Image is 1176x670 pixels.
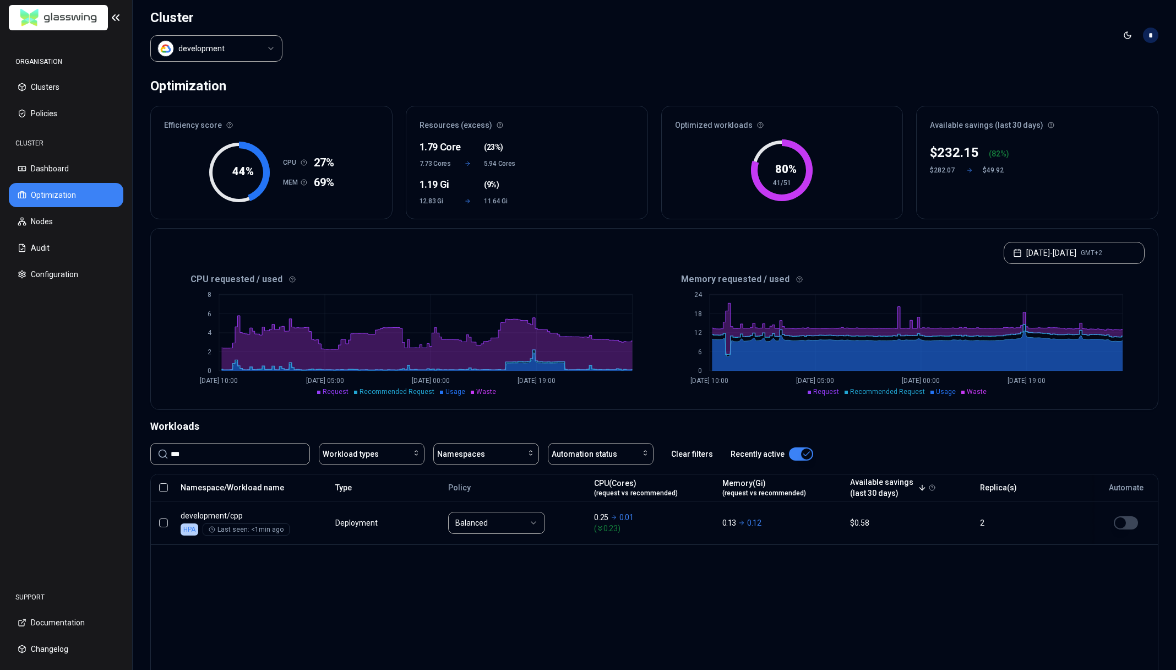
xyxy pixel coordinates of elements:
[487,142,501,153] span: 23%
[314,175,334,190] span: 69%
[437,449,485,460] span: Namespaces
[150,9,282,26] h1: Cluster
[9,262,123,287] button: Configuration
[445,388,465,396] span: Usage
[518,377,556,385] tspan: [DATE] 19:00
[208,310,211,318] tspan: 6
[796,377,834,385] tspan: [DATE] 05:00
[232,165,254,178] tspan: 44 %
[1008,377,1046,385] tspan: [DATE] 19:00
[662,443,722,465] button: Clear filters
[694,310,701,318] tspan: 18
[412,377,450,385] tspan: [DATE] 00:00
[335,517,379,528] div: Deployment
[930,166,956,175] div: $282.07
[980,517,1083,528] div: 2
[850,388,925,396] span: Recommended Request
[722,489,806,498] span: (request vs recommended)
[813,388,839,396] span: Request
[484,197,516,206] span: 11.64 Gi
[487,179,497,190] span: 9%
[989,148,1009,159] div: ( %)
[406,106,647,137] div: Resources (excess)
[484,179,499,190] span: ( )
[698,348,701,356] tspan: 6
[9,183,123,207] button: Optimization
[9,75,123,99] button: Clusters
[208,329,212,337] tspan: 4
[150,75,226,97] div: Optimization
[594,512,608,523] p: 0.25
[9,637,123,661] button: Changelog
[151,106,392,137] div: Efficiency score
[9,236,123,260] button: Audit
[420,159,452,168] span: 7.73 Cores
[722,517,737,528] p: 0.13
[9,101,123,126] button: Policies
[967,388,987,396] span: Waste
[594,478,678,498] div: CPU(Cores)
[694,329,701,337] tspan: 12
[181,477,284,499] button: Namespace/Workload name
[655,273,1145,286] div: Memory requested / used
[1099,482,1153,493] div: Automate
[722,477,806,499] button: Memory(Gi)(request vs recommended)
[208,348,211,356] tspan: 2
[548,443,654,465] button: Automation status
[181,510,325,521] p: cpp
[160,43,171,54] img: gcp
[1081,248,1102,257] span: GMT+2
[594,489,678,498] span: (request vs recommended)
[484,159,516,168] span: 5.94 Cores
[283,158,301,167] h1: CPU
[16,5,101,31] img: GlassWing
[9,132,123,154] div: CLUSTER
[850,477,927,499] button: Available savings(last 30 days)
[930,144,979,161] div: $
[150,35,282,62] button: Select a value
[420,177,452,192] div: 1.19 Gi
[283,178,301,187] h1: MEM
[594,477,678,499] button: CPU(Cores)(request vs recommended)
[420,139,452,155] div: 1.79 Core
[181,523,198,536] div: HPA is enabled on CPU, only memory will be optimised.
[552,449,617,460] span: Automation status
[319,443,424,465] button: Workload types
[448,482,584,493] div: Policy
[619,512,634,523] p: 0.01
[360,388,434,396] span: Recommended Request
[476,388,496,396] span: Waste
[983,166,1009,175] div: $49.92
[936,388,956,396] span: Usage
[433,443,539,465] button: Namespaces
[992,148,1000,159] p: 82
[9,610,123,635] button: Documentation
[323,388,349,396] span: Request
[594,523,712,534] span: ( 0.23 )
[200,377,238,385] tspan: [DATE] 10:00
[694,291,702,299] tspan: 24
[937,144,979,161] p: 232.15
[323,449,379,460] span: Workload types
[1114,516,1138,529] button: HPA is enabled on CPU, only the other resource will be optimised.
[850,517,970,528] div: $0.58
[1004,242,1145,264] button: [DATE]-[DATE]GMT+2
[209,525,284,534] div: Last seen: <1min ago
[747,517,761,528] p: 0.12
[314,155,334,170] span: 27%
[178,43,225,54] div: development
[9,51,123,73] div: ORGANISATION
[420,197,452,206] span: 12.83 Gi
[773,179,791,187] tspan: 41/51
[150,419,1158,434] div: Workloads
[775,163,797,176] tspan: 80 %
[662,106,903,137] div: Optimized workloads
[9,209,123,234] button: Nodes
[164,273,655,286] div: CPU requested / used
[698,367,701,375] tspan: 0
[9,156,123,181] button: Dashboard
[722,478,806,498] div: Memory(Gi)
[690,377,728,385] tspan: [DATE] 10:00
[902,377,940,385] tspan: [DATE] 00:00
[335,477,352,499] button: Type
